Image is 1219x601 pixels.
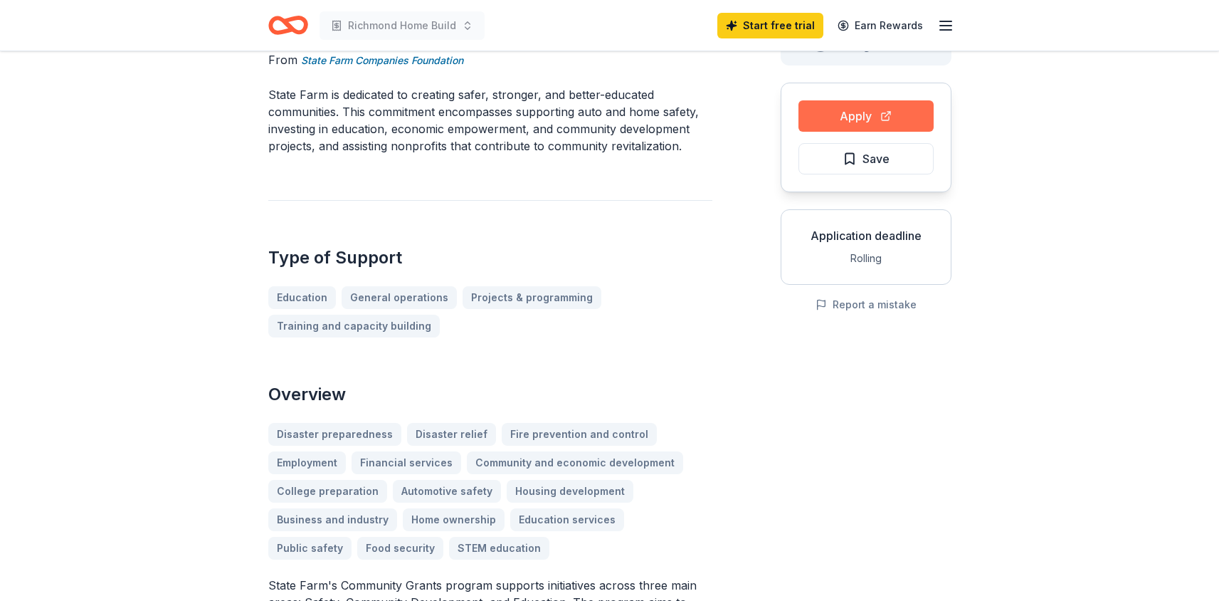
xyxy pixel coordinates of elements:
a: Projects & programming [463,286,601,309]
a: Training and capacity building [268,315,440,338]
button: Save [798,143,934,174]
span: Save [862,150,890,168]
span: Richmond Home Build [348,17,456,34]
a: State Farm Companies Foundation [301,52,463,69]
a: Earn Rewards [829,13,932,38]
h2: Type of Support [268,246,712,269]
button: Report a mistake [816,296,917,313]
a: Home [268,9,308,42]
div: Application deadline [793,227,939,244]
div: From [268,51,712,69]
a: Start free trial [717,13,823,38]
button: Apply [798,100,934,132]
a: Education [268,286,336,309]
div: Rolling [793,250,939,267]
button: Richmond Home Build [320,11,485,40]
h2: Overview [268,383,712,406]
a: General operations [342,286,457,309]
p: State Farm is dedicated to creating safer, stronger, and better-educated communities. This commit... [268,86,712,155]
